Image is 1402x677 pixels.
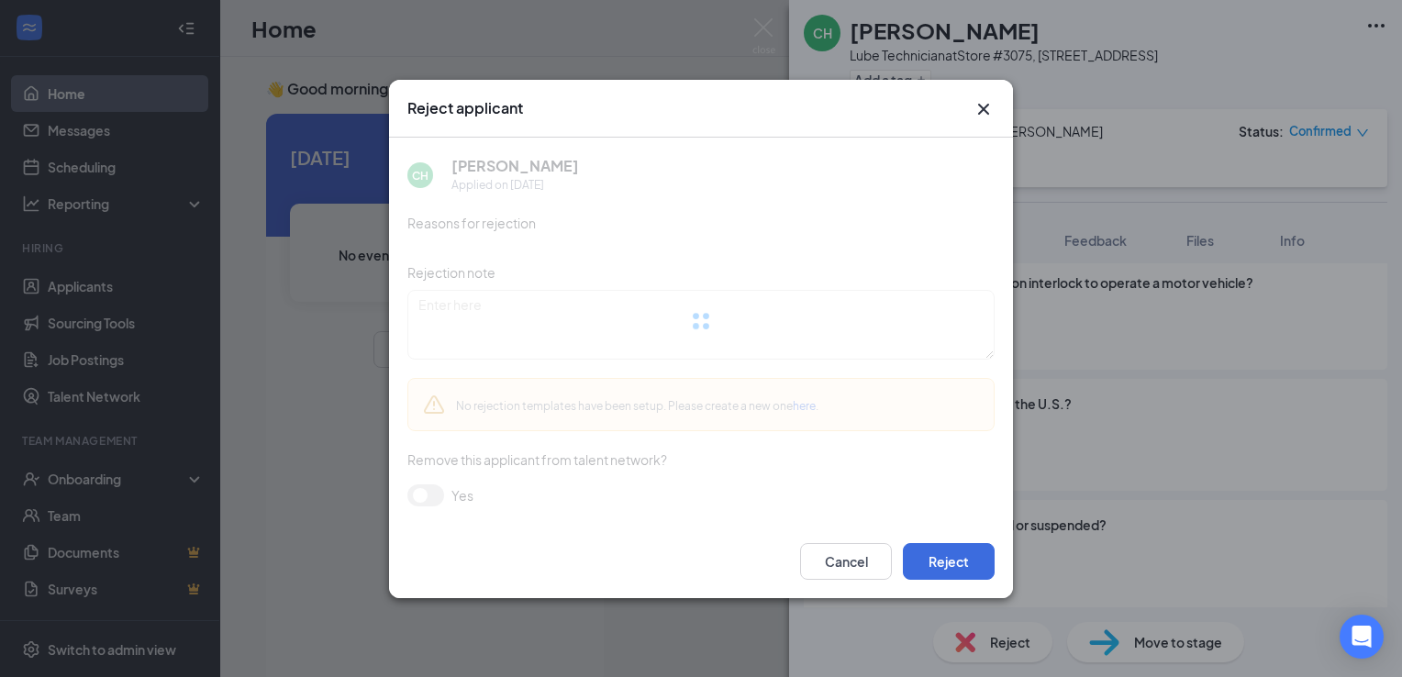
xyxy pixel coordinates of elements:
div: Open Intercom Messenger [1340,615,1384,659]
svg: Cross [973,98,995,120]
button: Reject [903,543,995,580]
button: Close [973,98,995,120]
button: Cancel [800,543,892,580]
h3: Reject applicant [407,98,523,118]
